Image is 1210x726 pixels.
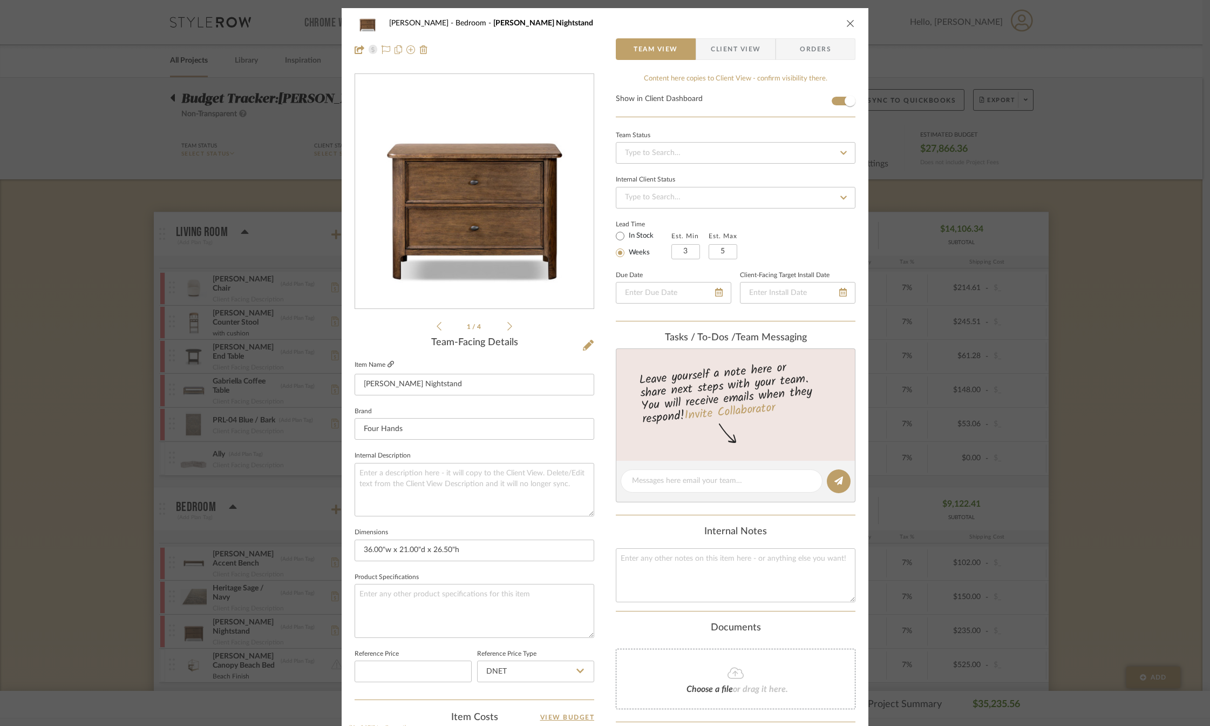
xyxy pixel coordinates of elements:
[389,19,456,27] span: [PERSON_NAME]
[493,19,593,27] span: [PERSON_NAME] Nightstand
[355,418,594,440] input: Enter Brand
[616,526,855,538] div: Internal Notes
[616,622,855,634] div: Documents
[477,324,482,330] span: 4
[355,540,594,561] input: Enter the dimensions of this item
[671,232,699,240] label: Est. Min
[686,685,733,694] span: Choose a file
[355,530,388,535] label: Dimensions
[616,177,675,183] div: Internal Client Status
[634,38,678,60] span: Team View
[355,651,399,657] label: Reference Price
[616,187,855,209] input: Type to Search…
[709,232,737,240] label: Est. Max
[616,142,855,164] input: Type to Search…
[355,75,594,309] div: 0
[684,399,776,426] a: Invite Collaborator
[355,711,594,724] div: Item Costs
[615,356,857,428] div: Leave yourself a note here or share next steps with your team. You will receive emails when they ...
[740,273,830,278] label: Client-Facing Target Install Date
[540,711,595,724] a: View Budget
[355,337,594,349] div: Team-Facing Details
[616,229,671,259] mat-radio-group: Select item type
[627,231,654,241] label: In Stock
[665,333,736,342] span: Tasks / To-Dos /
[472,324,477,330] span: /
[467,324,472,330] span: 1
[711,38,760,60] span: Client View
[355,12,380,34] img: e4ce8762-75fa-41f6-92dd-9720f5c6a377_48x40.jpg
[733,685,788,694] span: or drag it here.
[456,19,493,27] span: Bedroom
[357,75,592,309] img: e4ce8762-75fa-41f6-92dd-9720f5c6a377_436x436.jpg
[627,248,650,258] label: Weeks
[419,45,428,54] img: Remove from project
[846,18,855,28] button: close
[616,73,855,84] div: Content here copies to Client View - confirm visibility there.
[355,453,411,459] label: Internal Description
[740,282,855,304] input: Enter Install Date
[616,133,650,138] div: Team Status
[355,360,394,369] label: Item Name
[477,651,536,657] label: Reference Price Type
[616,282,731,304] input: Enter Due Date
[355,409,372,414] label: Brand
[355,575,419,580] label: Product Specifications
[616,219,671,229] label: Lead Time
[355,374,594,395] input: Enter Item Name
[788,38,843,60] span: Orders
[616,332,855,344] div: team Messaging
[616,273,643,278] label: Due Date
